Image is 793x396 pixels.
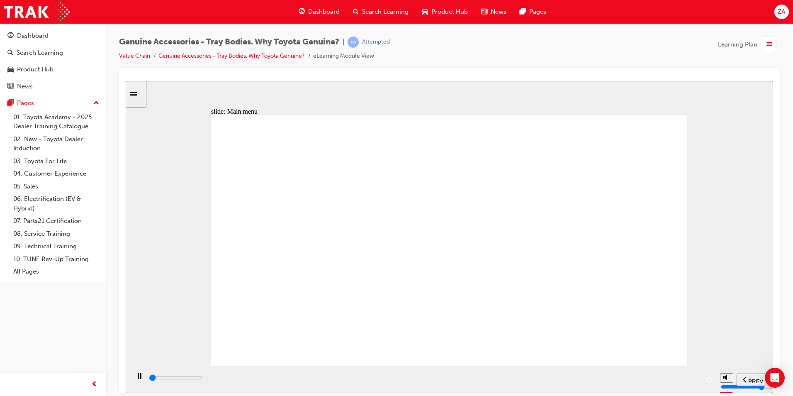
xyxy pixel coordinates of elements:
[3,95,102,111] button: Pages
[292,3,346,20] a: guage-iconDashboard
[353,7,359,17] span: search-icon
[594,285,607,312] div: misc controls
[10,180,102,193] a: 05. Sales
[3,27,102,95] button: DashboardSearch LearningProduct HubNews
[308,7,340,17] span: Dashboard
[3,28,102,44] a: Dashboard
[422,7,428,17] span: car-icon
[7,100,14,107] span: pages-icon
[313,51,374,61] li: eLearning Module View
[91,379,97,390] span: prev-icon
[765,368,785,388] div: Open Intercom Messenger
[158,52,305,59] a: Genuine Accessories - Tray Bodies. Why Toyota Genuine?
[7,49,13,57] span: search-icon
[7,66,14,73] span: car-icon
[10,133,102,155] a: 02. New - Toyota Dealer Induction
[3,62,102,77] a: Product Hub
[10,155,102,168] a: 03. Toyota For Life
[529,7,546,17] span: Pages
[23,293,77,300] input: slide progress
[4,292,18,306] button: play/pause
[415,3,474,20] a: car-iconProduct Hub
[3,79,102,94] a: News
[10,253,102,266] a: 10. TUNE Rev-Up Training
[718,37,780,52] button: Learning Plan
[10,265,102,278] a: All Pages
[17,48,63,58] div: Search Learning
[10,227,102,240] a: 08. Service Training
[10,111,102,133] a: 01. Toyota Academy - 2025 Dealer Training Catalogue
[611,285,644,312] nav: slide navigation
[10,167,102,180] a: 04. Customer Experience
[513,3,553,20] a: pages-iconPages
[594,292,608,302] button: volume
[778,7,785,17] span: ZA
[623,297,637,303] span: PREV
[362,38,390,46] div: Attempted
[718,40,757,49] span: Learning Plan
[343,37,344,47] span: |
[93,98,99,109] span: up-icon
[491,7,506,17] span: News
[7,32,14,40] span: guage-icon
[611,293,644,305] button: previous
[10,193,102,215] a: 06. Electrification (EV & Hybrid)
[348,37,359,48] span: learningRecordVerb_ATTEMPT-icon
[3,45,102,61] a: Search Learning
[299,7,305,17] span: guage-icon
[10,215,102,227] a: 07. Parts21 Certification
[17,98,34,108] div: Pages
[4,2,70,21] img: Trak
[431,7,468,17] span: Product Hub
[346,3,415,20] a: search-iconSearch Learning
[10,240,102,253] a: 09. Technical Training
[119,52,150,59] a: Value Chain
[17,31,49,41] div: Dashboard
[774,5,789,19] button: ZA
[474,3,513,20] a: news-iconNews
[4,285,590,312] div: playback controls
[7,83,14,90] span: news-icon
[17,82,33,91] div: News
[766,39,772,50] span: list-icon
[17,65,54,74] div: Product Hub
[362,7,409,17] span: Search Learning
[578,293,590,305] button: replay
[595,303,649,309] input: volume
[481,7,487,17] span: news-icon
[119,37,339,47] span: Genuine Accessories - Tray Bodies. Why Toyota Genuine?
[520,7,526,17] span: pages-icon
